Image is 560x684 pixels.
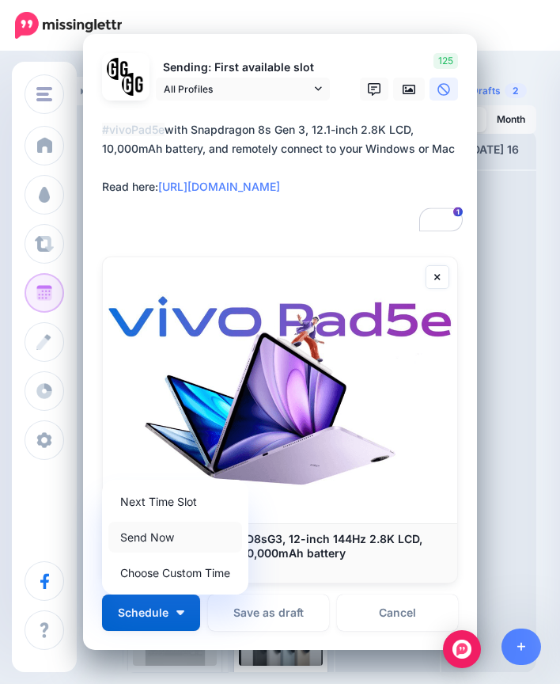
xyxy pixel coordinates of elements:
button: Save as draft [208,595,329,631]
div: with Snapdragon 8s Gen 3, 12.1-inch 2.8K LCD, 10,000mAh battery, and remotely connect to your Win... [102,120,466,196]
img: vivo Pad5e launched: SD8sG3, 12-inch 144Hz 2.8K LCD, 8MP rear camera, and 10,000mAh battery [103,257,457,523]
a: All Profiles [156,78,330,101]
div: Open Intercom Messenger [443,630,481,668]
img: JT5sWCfR-79925.png [122,73,145,96]
img: arrow-down-white.png [176,610,184,615]
div: Schedule [102,480,248,595]
b: vivo Pad5e launched: SD8sG3, 12-inch 144Hz 2.8K LCD, 8MP rear camera, and 10,000mAh battery [119,532,422,560]
span: All Profiles [164,81,311,97]
a: Cancel [337,595,458,631]
button: Schedule [102,595,200,631]
img: 353459792_649996473822713_4483302954317148903_n-bsa138318.png [107,58,130,81]
textarea: To enrich screen reader interactions, please activate Accessibility in Grammarly extension settings [102,120,466,234]
a: Choose Custom Time [108,557,242,588]
span: 125 [433,53,458,69]
a: Next Time Slot [108,486,242,517]
p: [DOMAIN_NAME] [119,560,441,575]
span: Schedule [118,607,168,618]
a: Send Now [108,522,242,553]
p: Sending: First available slot [156,59,330,77]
